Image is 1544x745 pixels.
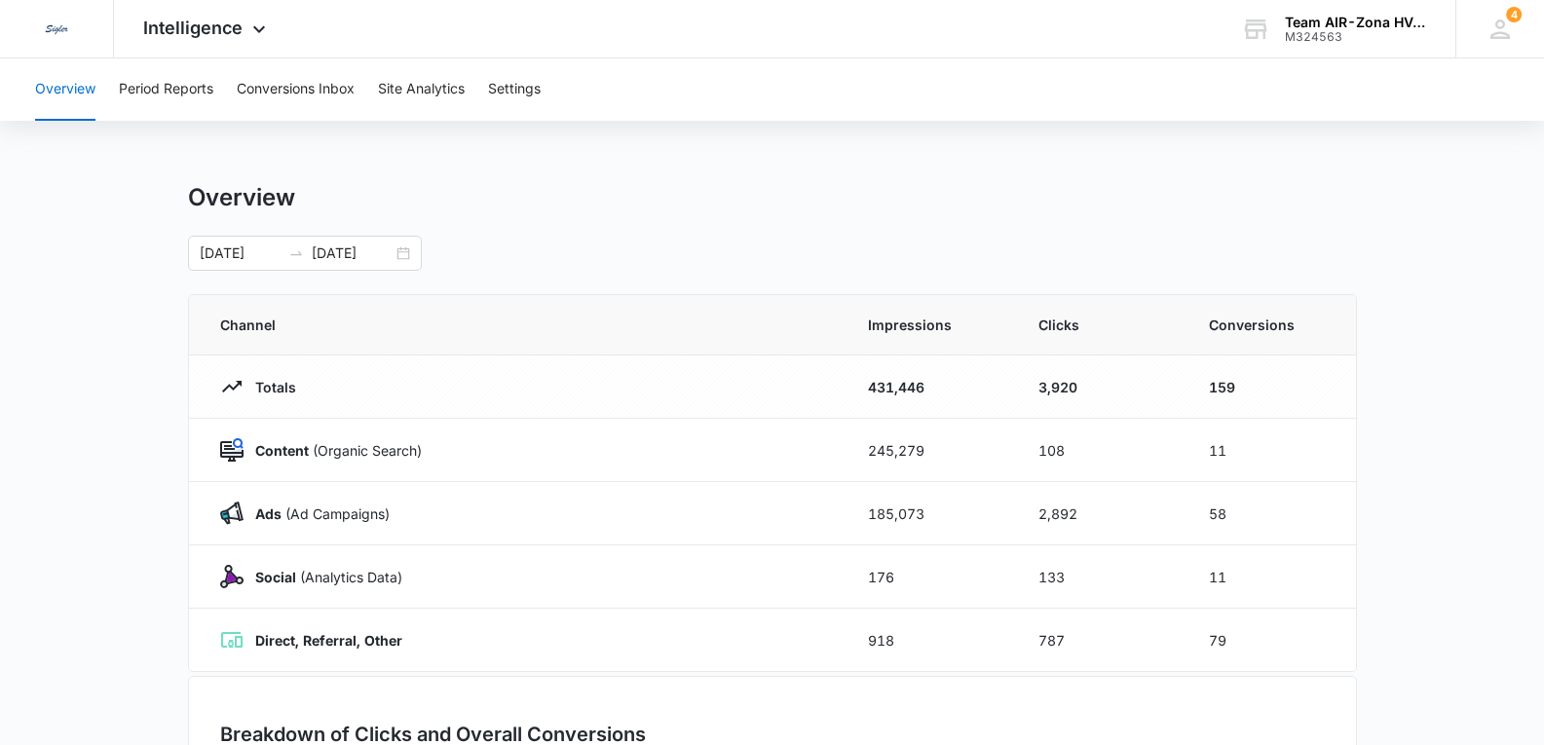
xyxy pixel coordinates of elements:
[220,502,244,525] img: Ads
[255,442,309,459] strong: Content
[845,355,1015,419] td: 431,446
[1285,15,1427,30] div: account name
[188,183,295,212] h1: Overview
[237,58,355,121] button: Conversions Inbox
[845,482,1015,545] td: 185,073
[288,245,304,261] span: to
[868,315,992,335] span: Impressions
[1186,482,1356,545] td: 58
[244,503,390,524] p: (Ad Campaigns)
[845,419,1015,482] td: 245,279
[1506,7,1522,22] div: notifications count
[200,242,281,264] input: Start date
[288,245,304,261] span: swap-right
[1015,355,1186,419] td: 3,920
[1209,315,1325,335] span: Conversions
[1015,545,1186,609] td: 133
[220,315,821,335] span: Channel
[220,438,244,462] img: Content
[1186,545,1356,609] td: 11
[255,569,296,585] strong: Social
[220,565,244,588] img: Social
[312,242,393,264] input: End date
[378,58,465,121] button: Site Analytics
[1506,7,1522,22] span: 4
[255,505,282,522] strong: Ads
[255,632,402,649] strong: Direct, Referral, Other
[1285,30,1427,44] div: account id
[1186,419,1356,482] td: 11
[1015,482,1186,545] td: 2,892
[119,58,213,121] button: Period Reports
[244,440,422,461] p: (Organic Search)
[845,609,1015,672] td: 918
[39,12,74,47] img: Sigler Corporate
[845,545,1015,609] td: 176
[143,18,243,38] span: Intelligence
[244,377,296,397] p: Totals
[488,58,541,121] button: Settings
[35,58,95,121] button: Overview
[244,567,402,587] p: (Analytics Data)
[1038,315,1162,335] span: Clicks
[1186,609,1356,672] td: 79
[1015,609,1186,672] td: 787
[1186,355,1356,419] td: 159
[1015,419,1186,482] td: 108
